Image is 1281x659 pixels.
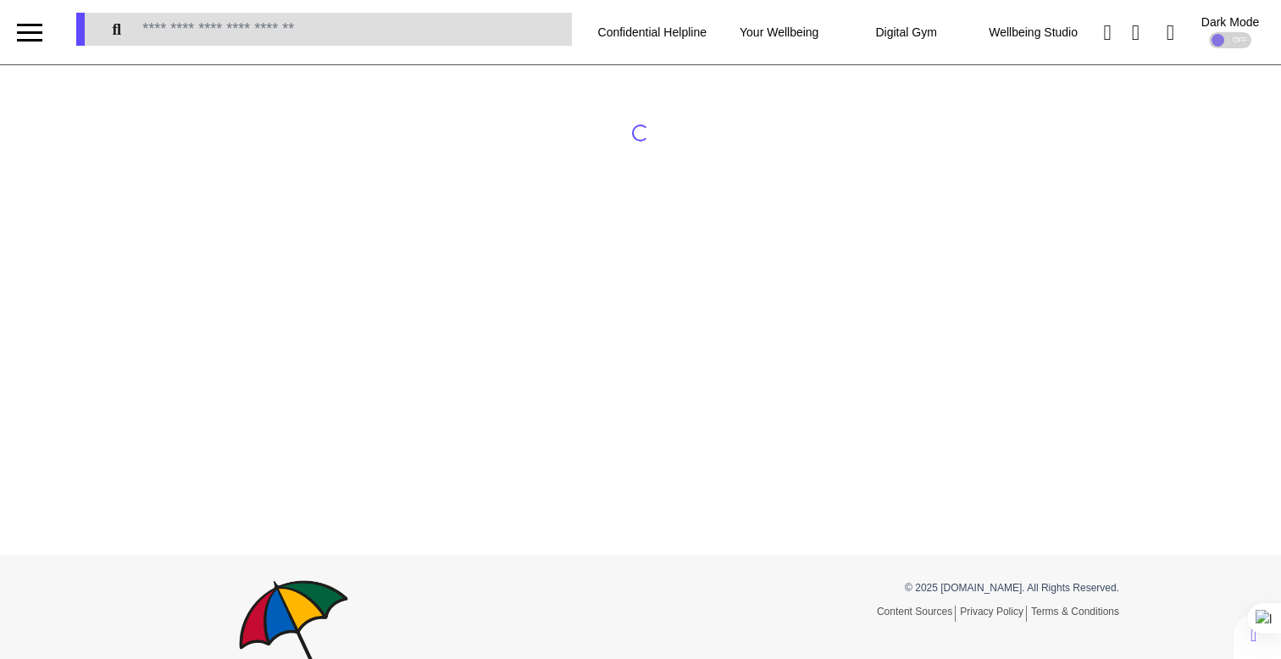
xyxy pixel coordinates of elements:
[843,8,970,56] div: Digital Gym
[1201,16,1259,28] div: Dark Mode
[589,8,716,56] div: Confidential Helpline
[960,606,1027,622] a: Privacy Policy
[877,606,956,622] a: Content Sources
[1209,32,1251,48] div: OFF
[716,8,843,56] div: Your Wellbeing
[970,8,1097,56] div: Wellbeing Studio
[1031,606,1119,617] a: Terms & Conditions
[653,580,1119,595] p: © 2025 [DOMAIN_NAME]. All Rights Reserved.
